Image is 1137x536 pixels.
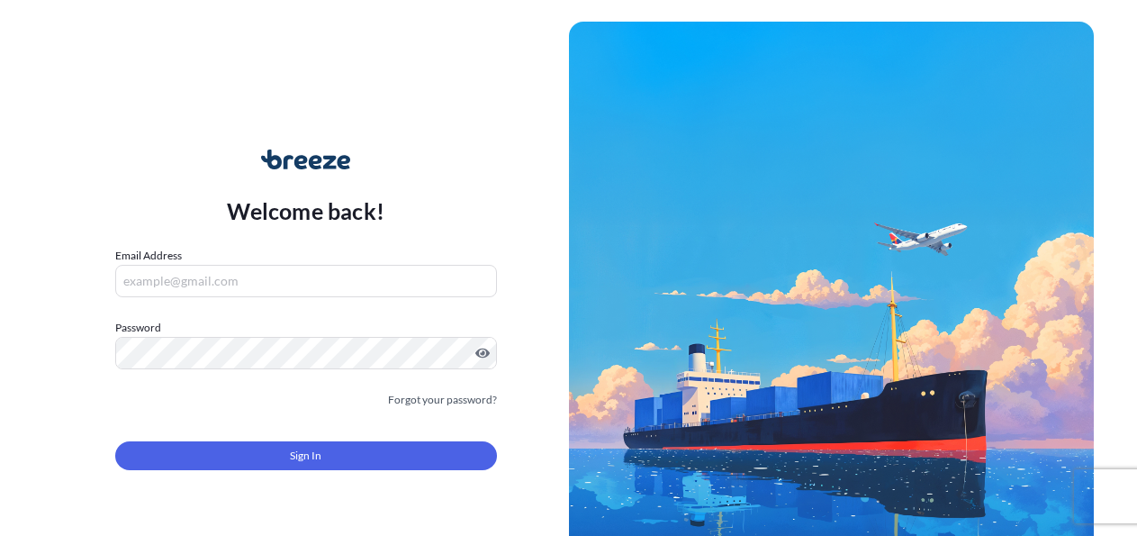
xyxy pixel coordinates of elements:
a: Forgot your password? [388,391,497,409]
p: Welcome back! [227,196,384,225]
span: Sign In [290,447,321,465]
input: example@gmail.com [115,265,497,297]
label: Password [115,319,497,337]
button: Show password [475,346,490,360]
button: Sign In [115,441,497,470]
label: Email Address [115,247,182,265]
